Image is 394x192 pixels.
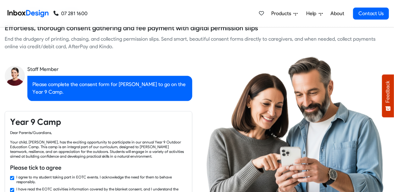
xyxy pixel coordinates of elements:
a: Contact Us [353,8,389,20]
a: About [329,7,346,20]
h6: Please tick to agree [10,164,187,172]
div: Staff Member [27,66,192,73]
a: 07 281 1600 [53,10,87,17]
div: End the drudgery of printing, chasing, and collecting permission slips. Send smart, beautiful con... [5,35,389,50]
button: Feedback - Show survey [382,74,394,117]
h4: Year 9 Camp [10,116,187,128]
div: Dear Parents/Guardians, Your child, [PERSON_NAME], has the exciting opportunity to participate in... [10,130,187,159]
span: Help [306,10,319,17]
h5: Effortless, thorough consent gathering and fee payment with digital permission slips [5,23,258,33]
label: I agree to my student taking part in EOTC events. I acknowledge the need for them to behave respo... [16,175,187,184]
a: Products [269,7,300,20]
span: Products [271,10,294,17]
div: Please complete the consent form for [PERSON_NAME] to go on the Year 9 Camp. [27,76,192,101]
img: staff_avatar.png [5,66,25,86]
span: Feedback [385,81,391,103]
a: Help [304,7,325,20]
